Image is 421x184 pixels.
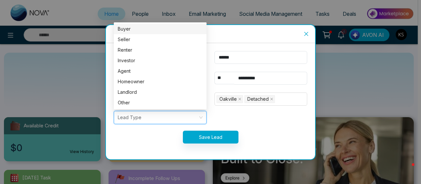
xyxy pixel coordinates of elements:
span: Detached [247,95,269,103]
div: Other [118,99,203,106]
div: Landlord [118,89,203,96]
span: close [238,97,241,101]
div: Renter [118,46,203,54]
div: Agent [118,67,203,75]
span: Oakville [216,95,243,103]
span: close [304,31,309,37]
div: Investor [118,57,203,64]
div: Homeowner [118,78,203,85]
div: Add New Lead [114,30,307,38]
div: Agent [114,66,207,76]
button: Save Lead [183,131,238,144]
div: Other [114,97,207,108]
div: Homeowner [114,76,207,87]
iframe: Intercom live chat [399,162,414,177]
div: Landlord [114,87,207,97]
div: Investor [114,55,207,66]
div: Seller [114,34,207,45]
span: close [270,97,273,101]
div: Buyer [118,25,203,33]
button: Close [297,25,315,43]
div: Buyer [114,24,207,34]
span: Oakville [219,95,237,103]
span: Detached [244,95,275,103]
div: Seller [118,36,203,43]
div: Renter [114,45,207,55]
